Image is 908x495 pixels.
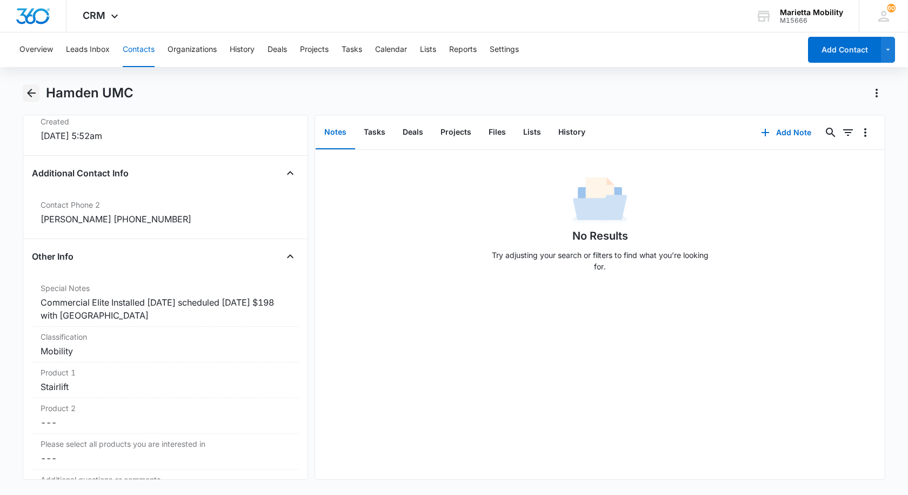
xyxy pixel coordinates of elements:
div: ClassificationMobility [32,327,299,362]
button: Tasks [355,116,394,149]
button: Files [480,116,515,149]
label: Additional questions or comments [41,474,290,485]
span: 60 [887,4,896,12]
button: Filters [839,124,857,141]
button: Lists [420,32,436,67]
button: Search... [822,124,839,141]
div: Created[DATE] 5:52am [32,111,299,147]
button: Organizations [168,32,217,67]
div: notifications count [887,4,896,12]
label: Special Notes [41,282,290,294]
p: Try adjusting your search or filters to find what you’re looking for. [486,249,713,272]
h1: Hamden UMC [46,85,133,101]
button: Deals [268,32,287,67]
button: Close [282,248,299,265]
button: Calendar [375,32,407,67]
h1: No Results [572,228,628,244]
label: Product 1 [41,367,290,378]
div: Product 2--- [32,398,299,434]
button: Deals [394,116,432,149]
button: Close [282,164,299,182]
h4: Other Info [32,250,74,263]
button: Leads Inbox [66,32,110,67]
div: account name [780,8,843,17]
div: Stairlift [41,380,290,393]
dd: --- [41,416,290,429]
button: History [550,116,594,149]
div: Special NotesCommercial Elite Installed [DATE] scheduled [DATE] $198 with [GEOGRAPHIC_DATA] [32,278,299,327]
dt: Created [41,116,290,127]
div: Commercial Elite Installed [DATE] scheduled [DATE] $198 with [GEOGRAPHIC_DATA] [41,296,290,322]
span: CRM [83,10,105,21]
label: Contact Phone 2 [41,199,290,210]
button: Projects [432,116,480,149]
div: Mobility [41,345,290,358]
dd: [DATE] 5:52am [41,129,290,142]
button: Actions [868,84,885,102]
button: Add Note [750,120,822,146]
h4: Additional Contact Info [32,167,129,180]
button: Lists [515,116,550,149]
div: Please select all products you are interested in--- [32,434,299,470]
button: Notes [316,116,355,149]
button: Tasks [342,32,362,67]
label: Product 2 [41,402,290,414]
button: Back [23,84,39,102]
img: No Data [573,174,627,228]
div: account id [780,17,843,24]
dd: --- [41,452,290,465]
div: Product 1Stairlift [32,362,299,398]
label: Please select all products you are interested in [41,438,290,450]
button: Overview [19,32,53,67]
label: Classification [41,331,290,342]
button: Projects [300,32,329,67]
button: Settings [490,32,519,67]
button: Overflow Menu [857,124,874,141]
button: History [230,32,255,67]
div: [PERSON_NAME] [PHONE_NUMBER] [41,213,290,226]
button: Reports [449,32,477,67]
button: Contacts [123,32,155,67]
button: Add Contact [808,37,881,63]
div: Contact Phone 2[PERSON_NAME] [PHONE_NUMBER] [32,195,299,230]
